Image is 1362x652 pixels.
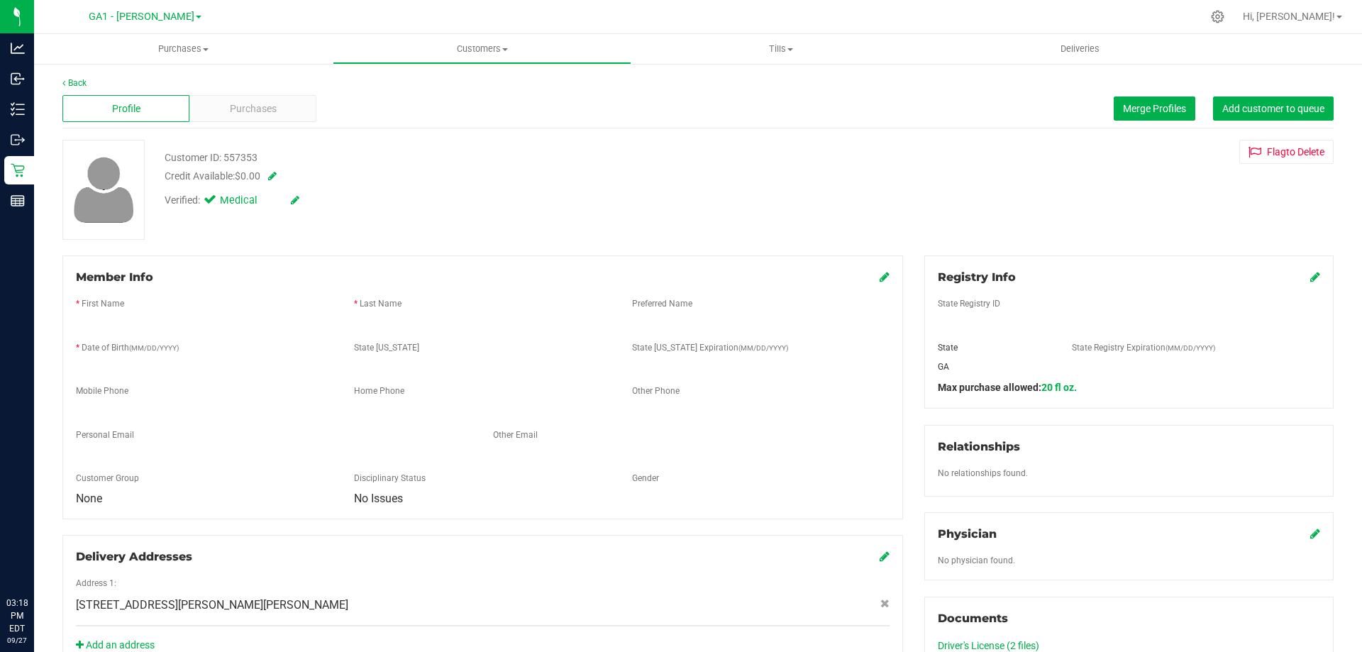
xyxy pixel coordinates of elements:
[1041,43,1119,55] span: Deliveries
[67,153,141,226] img: user-icon.png
[1114,96,1195,121] button: Merge Profiles
[938,382,1077,393] span: Max purchase allowed:
[82,341,179,354] label: Date of Birth
[938,440,1020,453] span: Relationships
[1239,140,1334,164] button: Flagto Delete
[11,163,25,177] inline-svg: Retail
[938,612,1008,625] span: Documents
[11,194,25,208] inline-svg: Reports
[82,297,124,310] label: First Name
[360,297,402,310] label: Last Name
[76,429,134,441] label: Personal Email
[6,635,28,646] p: 09/27
[938,640,1039,651] a: Driver's License (2 files)
[76,385,128,397] label: Mobile Phone
[931,34,1229,64] a: Deliveries
[333,34,631,64] a: Customers
[11,102,25,116] inline-svg: Inventory
[938,556,1015,565] span: No physician found.
[1072,341,1215,354] label: State Registry Expiration
[76,550,192,563] span: Delivery Addresses
[631,34,930,64] a: Tills
[165,193,299,209] div: Verified:
[14,538,57,581] iframe: Resource center
[220,193,277,209] span: Medical
[938,297,1000,310] label: State Registry ID
[42,536,59,553] iframe: Resource center unread badge
[354,492,403,505] span: No Issues
[493,429,538,441] label: Other Email
[1123,103,1186,114] span: Merge Profiles
[76,597,348,614] span: [STREET_ADDRESS][PERSON_NAME][PERSON_NAME]
[34,43,333,55] span: Purchases
[165,169,790,184] div: Credit Available:
[76,577,116,590] label: Address 1:
[34,34,333,64] a: Purchases
[354,472,426,485] label: Disciplinary Status
[76,639,155,651] a: Add an address
[1243,11,1335,22] span: Hi, [PERSON_NAME]!
[1222,103,1324,114] span: Add customer to queue
[89,11,194,23] span: GA1 - [PERSON_NAME]
[1166,344,1215,352] span: (MM/DD/YYYY)
[927,360,1062,373] div: GA
[938,467,1028,480] label: No relationships found.
[738,344,788,352] span: (MM/DD/YYYY)
[927,341,1062,354] div: State
[1209,10,1227,23] div: Manage settings
[354,341,419,354] label: State [US_STATE]
[632,472,659,485] label: Gender
[6,597,28,635] p: 03:18 PM EDT
[235,170,260,182] span: $0.00
[11,41,25,55] inline-svg: Analytics
[129,344,179,352] span: (MM/DD/YYYY)
[1041,382,1077,393] span: 20 fl oz.
[76,492,102,505] span: None
[632,341,788,354] label: State [US_STATE] Expiration
[11,133,25,147] inline-svg: Outbound
[938,270,1016,284] span: Registry Info
[165,150,258,165] div: Customer ID: 557353
[632,297,692,310] label: Preferred Name
[354,385,404,397] label: Home Phone
[112,101,140,116] span: Profile
[333,43,631,55] span: Customers
[938,527,997,541] span: Physician
[1213,96,1334,121] button: Add customer to queue
[76,472,139,485] label: Customer Group
[11,72,25,86] inline-svg: Inbound
[230,101,277,116] span: Purchases
[632,385,680,397] label: Other Phone
[62,78,87,88] a: Back
[76,270,153,284] span: Member Info
[632,43,929,55] span: Tills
